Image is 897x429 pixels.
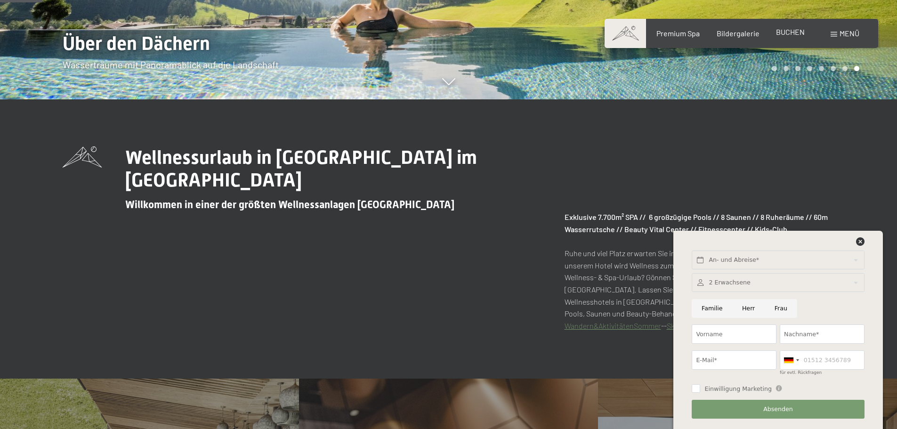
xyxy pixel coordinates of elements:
[780,370,822,375] label: für evtl. Rückfragen
[565,321,661,330] a: Wandern&AktivitätenSommer
[784,66,789,71] div: Carousel Page 2
[125,199,454,210] span: Willkommen in einer der größten Wellnessanlagen [GEOGRAPHIC_DATA]
[772,66,777,71] div: Carousel Page 1
[565,211,835,332] p: Ruhe und viel Platz erwarten Sie im . In unserem Hotel wird Wellness zum Highlight des Jahres. Se...
[854,66,859,71] div: Carousel Page 8 (Current Slide)
[831,66,836,71] div: Carousel Page 6
[776,27,805,36] a: BUCHEN
[565,212,828,234] strong: Exklusive 7.700m² SPA // 6 großzügige Pools // 8 Saunen // 8 Ruheräume // 60m Wasserrutsche // Be...
[667,321,706,330] a: Ski & Winter
[780,351,802,369] div: Germany (Deutschland): +49
[807,66,812,71] div: Carousel Page 4
[819,66,824,71] div: Carousel Page 5
[780,350,865,370] input: 01512 3456789
[692,400,864,419] button: Absenden
[125,146,477,191] span: Wellnessurlaub in [GEOGRAPHIC_DATA] im [GEOGRAPHIC_DATA]
[656,29,700,38] a: Premium Spa
[768,66,859,71] div: Carousel Pagination
[842,66,848,71] div: Carousel Page 7
[717,29,760,38] a: Bildergalerie
[704,385,772,393] span: Einwilligung Marketing
[763,405,793,413] span: Absenden
[840,29,859,38] span: Menü
[795,66,800,71] div: Carousel Page 3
